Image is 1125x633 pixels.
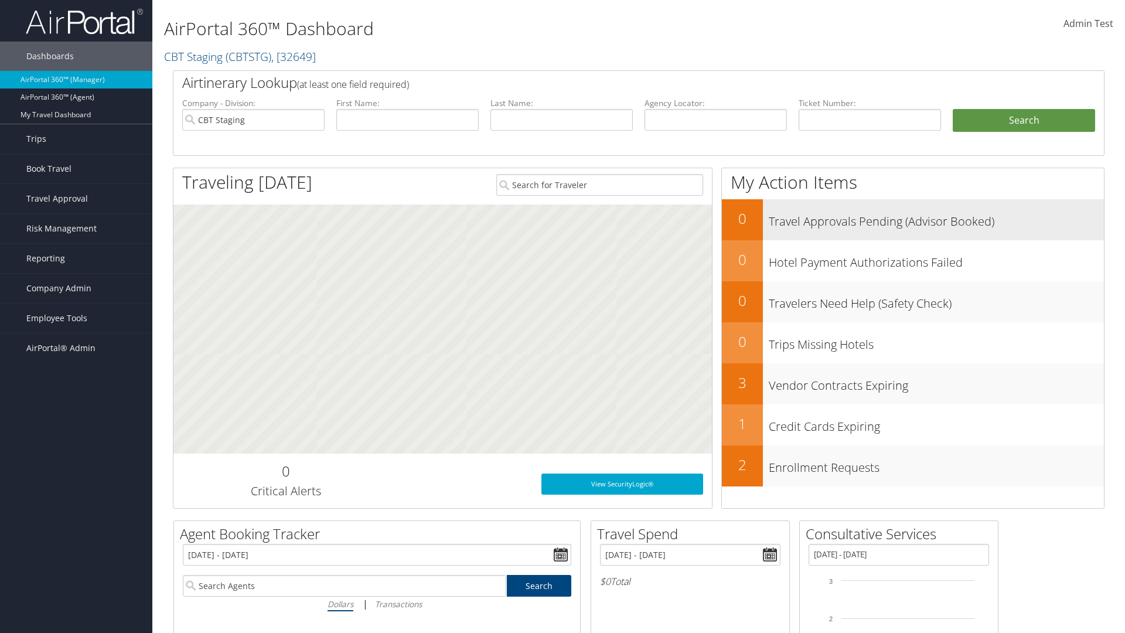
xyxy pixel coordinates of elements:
[799,97,941,109] label: Ticket Number:
[26,42,74,71] span: Dashboards
[722,363,1104,404] a: 3Vendor Contracts Expiring
[26,184,88,213] span: Travel Approval
[829,615,833,622] tspan: 2
[297,78,409,91] span: (at least one field required)
[182,170,312,195] h1: Traveling [DATE]
[26,333,96,363] span: AirPortal® Admin
[722,445,1104,486] a: 2Enrollment Requests
[375,598,422,610] i: Transactions
[541,474,703,495] a: View SecurityLogic®
[26,304,87,333] span: Employee Tools
[507,575,572,597] a: Search
[597,524,789,544] h2: Travel Spend
[769,249,1104,271] h3: Hotel Payment Authorizations Failed
[806,524,998,544] h2: Consultative Services
[271,49,316,64] span: , [ 32649 ]
[182,97,325,109] label: Company - Division:
[953,109,1095,132] button: Search
[182,461,389,481] h2: 0
[722,209,763,229] h2: 0
[722,281,1104,322] a: 0Travelers Need Help (Safety Check)
[490,97,633,109] label: Last Name:
[722,455,763,475] h2: 2
[180,524,580,544] h2: Agent Booking Tracker
[26,8,143,35] img: airportal-logo.png
[722,414,763,434] h2: 1
[829,578,833,585] tspan: 3
[336,97,479,109] label: First Name:
[769,413,1104,435] h3: Credit Cards Expiring
[164,16,797,41] h1: AirPortal 360™ Dashboard
[182,483,389,499] h3: Critical Alerts
[226,49,271,64] span: ( CBTSTG )
[722,199,1104,240] a: 0Travel Approvals Pending (Advisor Booked)
[722,404,1104,445] a: 1Credit Cards Expiring
[26,274,91,303] span: Company Admin
[496,174,703,196] input: Search for Traveler
[769,290,1104,312] h3: Travelers Need Help (Safety Check)
[722,240,1104,281] a: 0Hotel Payment Authorizations Failed
[722,291,763,311] h2: 0
[722,332,763,352] h2: 0
[600,575,611,588] span: $0
[722,250,763,270] h2: 0
[769,207,1104,230] h3: Travel Approvals Pending (Advisor Booked)
[600,575,780,588] h6: Total
[183,575,506,597] input: Search Agents
[26,214,97,243] span: Risk Management
[26,244,65,273] span: Reporting
[328,598,353,610] i: Dollars
[722,322,1104,363] a: 0Trips Missing Hotels
[645,97,787,109] label: Agency Locator:
[769,454,1104,476] h3: Enrollment Requests
[26,154,71,183] span: Book Travel
[1063,6,1113,42] a: Admin Test
[1063,17,1113,30] span: Admin Test
[769,331,1104,353] h3: Trips Missing Hotels
[26,124,46,154] span: Trips
[164,49,316,64] a: CBT Staging
[182,73,1018,93] h2: Airtinerary Lookup
[183,597,571,611] div: |
[722,373,763,393] h2: 3
[722,170,1104,195] h1: My Action Items
[769,372,1104,394] h3: Vendor Contracts Expiring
